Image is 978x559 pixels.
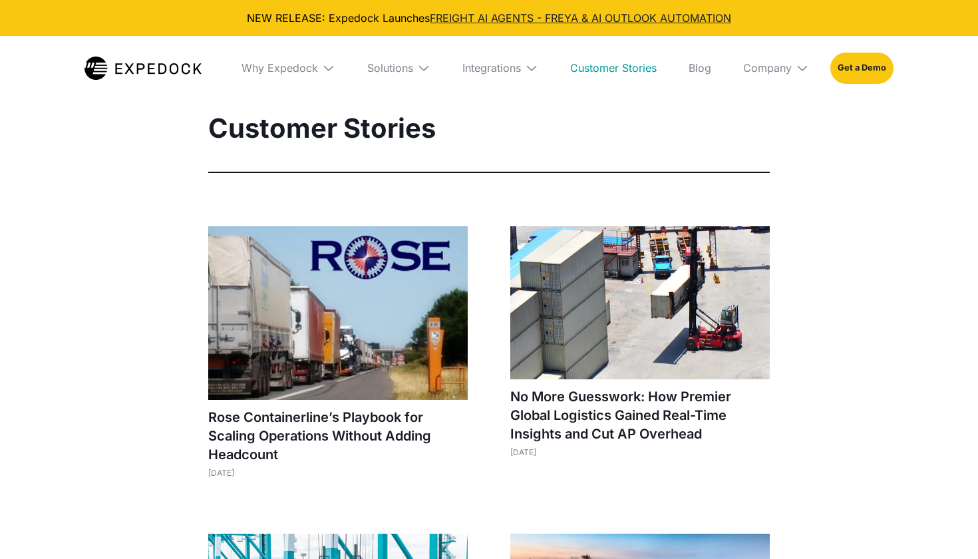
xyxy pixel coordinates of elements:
[430,11,731,25] a: FREIGHT AI AGENTS - FREYA & AI OUTLOOK AUTOMATION
[208,408,468,464] h1: Rose Containerline’s Playbook for Scaling Operations Without Adding Headcount
[462,61,521,75] div: Integrations
[743,61,792,75] div: Company
[357,36,441,100] div: Solutions
[452,36,549,100] div: Integrations
[208,112,770,145] h1: Customer Stories
[231,36,346,100] div: Why Expedock
[510,387,770,443] h1: No More Guesswork: How Premier Global Logistics Gained Real-Time Insights and Cut AP Overhead
[510,226,770,470] a: No More Guesswork: How Premier Global Logistics Gained Real-Time Insights and Cut AP Overhead[DATE]
[830,53,894,83] a: Get a Demo
[11,11,967,25] div: NEW RELEASE: Expedock Launches
[510,447,770,457] div: [DATE]
[242,61,318,75] div: Why Expedock
[367,61,413,75] div: Solutions
[208,468,468,478] div: [DATE]
[560,36,667,100] a: Customer Stories
[678,36,722,100] a: Blog
[733,36,820,100] div: Company
[208,226,468,491] a: Rose Containerline’s Playbook for Scaling Operations Without Adding Headcount[DATE]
